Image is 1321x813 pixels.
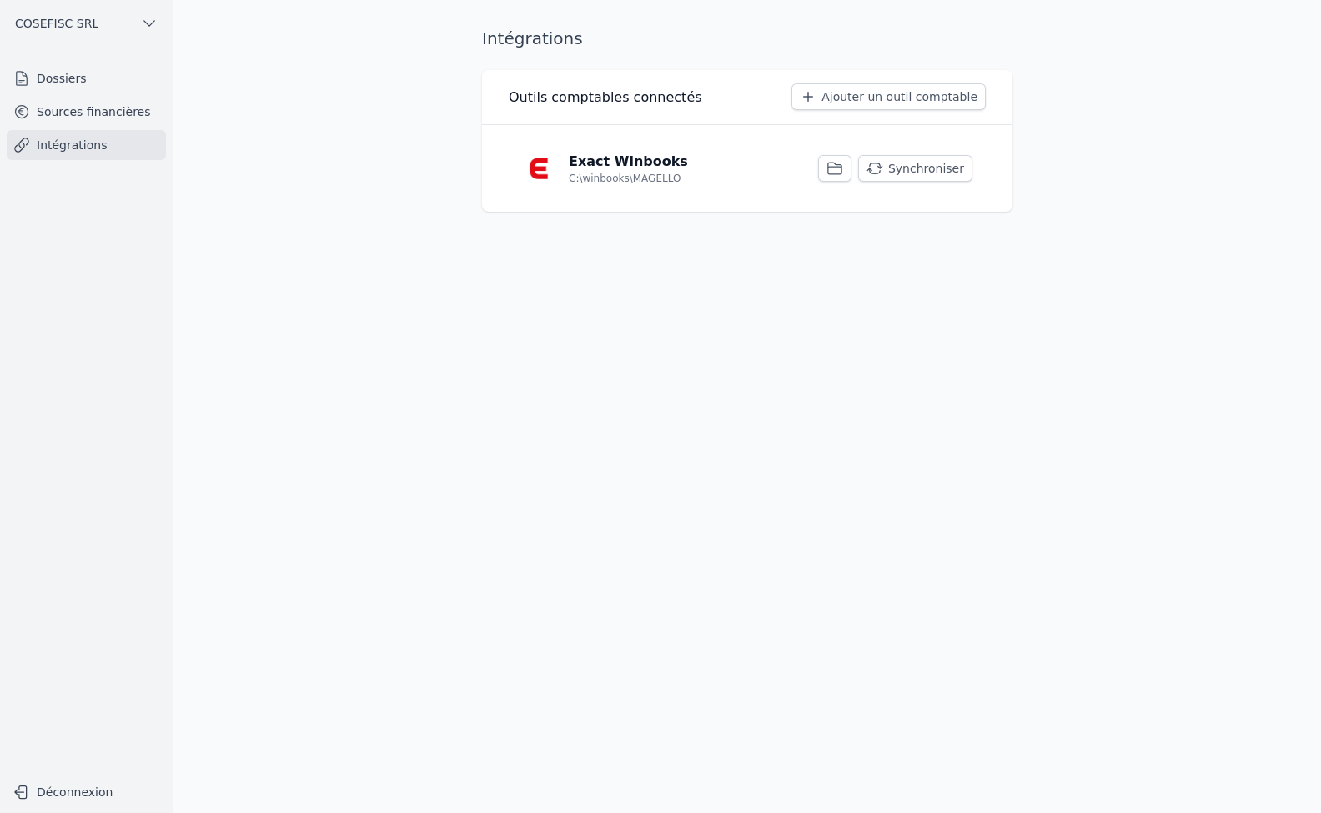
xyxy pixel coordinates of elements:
button: COSEFISC SRL [7,10,166,37]
p: Exact Winbooks [569,152,688,172]
button: Synchroniser [858,155,972,182]
a: Sources financières [7,97,166,127]
p: C:\winbooks\MAGELLO [569,172,681,185]
a: Intégrations [7,130,166,160]
h3: Outils comptables connectés [509,88,702,108]
span: COSEFISC SRL [15,15,98,32]
button: Déconnexion [7,779,166,805]
button: Ajouter un outil comptable [791,83,986,110]
h1: Intégrations [482,27,583,50]
a: Dossiers [7,63,166,93]
a: Exact Winbooks C:\winbooks\MAGELLO Synchroniser [509,138,986,198]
